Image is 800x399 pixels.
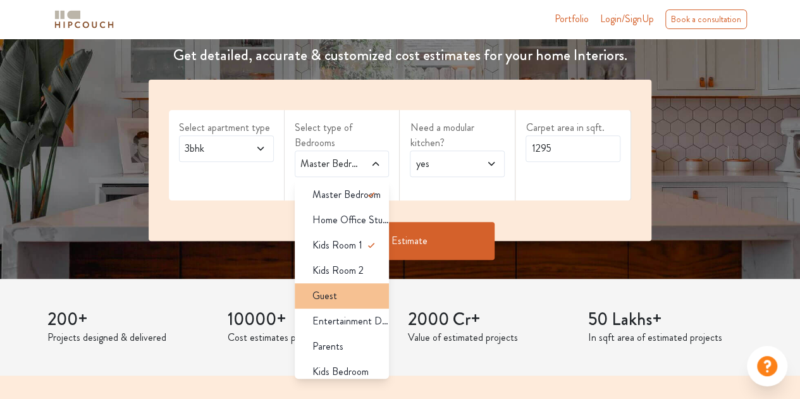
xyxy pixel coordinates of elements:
span: Parents [312,339,343,354]
div: Book a consultation [665,9,747,29]
img: logo-horizontal.svg [52,8,116,30]
button: Get Estimate [305,222,495,260]
span: Kids Room 1 [312,238,362,253]
a: Portfolio [555,11,589,27]
p: Projects designed & delivered [47,330,212,345]
span: Home Office Study [312,212,390,228]
span: 3bhk [182,141,245,156]
label: Select apartment type [179,120,274,135]
div: select 1 more room(s) [295,177,390,190]
h3: 10000+ [228,309,393,331]
p: Value of estimated projects [408,330,573,345]
p: Cost estimates provided [228,330,393,345]
span: Master Bedroom [312,187,381,202]
span: Kids Bedroom [312,364,369,379]
span: Guest [312,288,337,304]
label: Need a modular kitchen? [410,120,505,150]
label: Select type of Bedrooms [295,120,390,150]
span: Login/SignUp [600,11,654,26]
span: Master Bedroom,Kids Room 1 [298,156,360,171]
h3: 50 Lakhs+ [588,309,753,331]
h3: 200+ [47,309,212,331]
span: Entertainment Den [312,314,390,329]
span: Kids Room 2 [312,263,364,278]
span: logo-horizontal.svg [52,5,116,34]
h3: 2000 Cr+ [408,309,573,331]
p: In sqft area of estimated projects [588,330,753,345]
input: Enter area sqft [526,135,620,162]
label: Carpet area in sqft. [526,120,620,135]
span: yes [413,156,476,171]
h4: Get detailed, accurate & customized cost estimates for your home Interiors. [141,46,659,64]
